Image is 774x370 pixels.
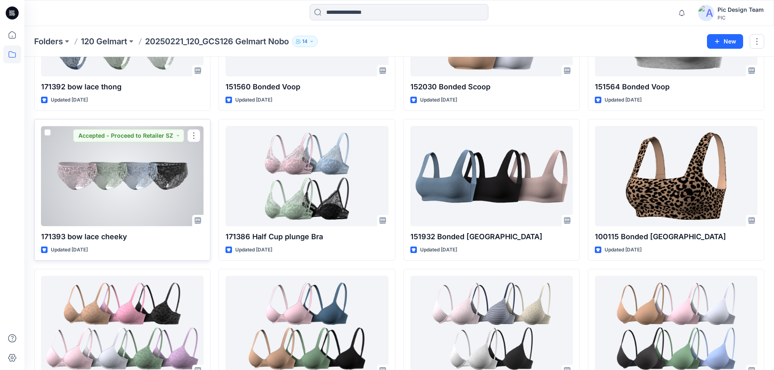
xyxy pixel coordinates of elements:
[51,96,88,104] p: Updated [DATE]
[410,81,573,93] p: 152030 Bonded Scoop
[302,37,308,46] p: 14
[41,126,204,226] a: 171393 bow lace cheeky
[410,126,573,226] a: 151932 Bonded Cradle Square Neck
[595,81,757,93] p: 151564 Bonded Voop
[225,126,388,226] a: 171386 Half Cup plunge Bra
[707,34,743,49] button: New
[51,246,88,254] p: Updated [DATE]
[292,36,318,47] button: 14
[595,126,757,226] a: 100115 Bonded Cradle Square Neck
[145,36,289,47] p: 20250221_120_GCS126 Gelmart Nobo
[225,231,388,242] p: 171386 Half Cup plunge Bra
[718,5,764,15] div: Pic Design Team
[410,231,573,242] p: 151932 Bonded [GEOGRAPHIC_DATA]
[698,5,714,21] img: avatar
[605,96,642,104] p: Updated [DATE]
[605,246,642,254] p: Updated [DATE]
[225,81,388,93] p: 151560 Bonded Voop
[34,36,63,47] a: Folders
[718,15,764,21] div: PIC
[595,231,757,242] p: 100115 Bonded [GEOGRAPHIC_DATA]
[235,246,272,254] p: Updated [DATE]
[81,36,127,47] a: 120 Gelmart
[420,246,457,254] p: Updated [DATE]
[235,96,272,104] p: Updated [DATE]
[420,96,457,104] p: Updated [DATE]
[41,81,204,93] p: 171392 bow lace thong
[41,231,204,242] p: 171393 bow lace cheeky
